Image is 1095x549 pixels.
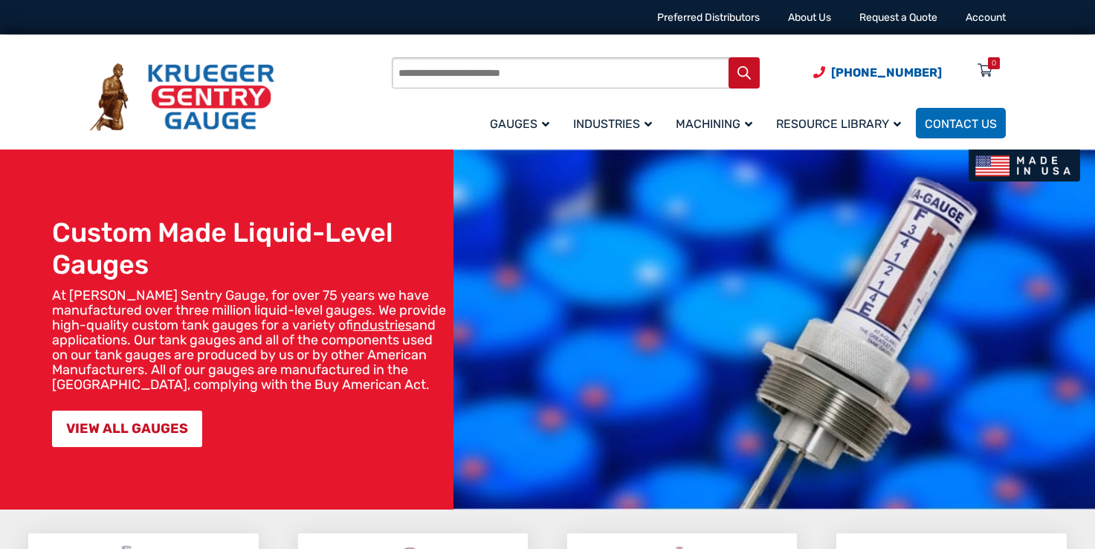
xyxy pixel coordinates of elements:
[90,63,274,132] img: Krueger Sentry Gauge
[52,411,202,447] a: VIEW ALL GAUGES
[676,117,752,131] span: Machining
[831,65,942,80] span: [PHONE_NUMBER]
[490,117,549,131] span: Gauges
[353,317,412,333] a: industries
[453,150,1095,510] img: bg_hero_bannerksentry
[859,11,937,24] a: Request a Quote
[564,106,667,141] a: Industries
[52,288,446,392] p: At [PERSON_NAME] Sentry Gauge, for over 75 years we have manufactured over three million liquid-l...
[657,11,760,24] a: Preferred Distributors
[925,117,997,131] span: Contact Us
[767,106,916,141] a: Resource Library
[573,117,652,131] span: Industries
[667,106,767,141] a: Machining
[788,11,831,24] a: About Us
[776,117,901,131] span: Resource Library
[481,106,564,141] a: Gauges
[969,150,1080,182] img: Made In USA
[992,57,996,69] div: 0
[916,108,1006,138] a: Contact Us
[813,63,942,82] a: Phone Number (920) 434-8860
[966,11,1006,24] a: Account
[52,216,446,280] h1: Custom Made Liquid-Level Gauges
